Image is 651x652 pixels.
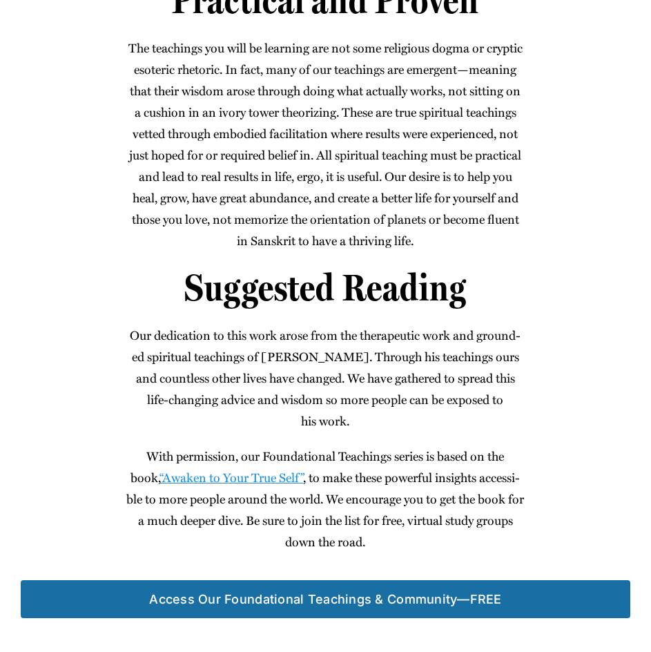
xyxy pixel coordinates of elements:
p: With per­mis­sion, our Foun­da­tion­al Teach­ings series is based on the book, , to make these po... [126,445,525,553]
a: “Awak­en to Your True Self” [159,468,303,486]
p: The teach­ings you will be learn­ing are not some reli­gious dog­ma or cryp­tic eso­teric rhetori... [126,37,525,251]
h2: Suggested Reading [126,265,525,310]
a: Access Our Foun­da­tion­al Teach­ings & Community—FREE [21,580,630,618]
span: Access Our Foun­da­tion­al Teach­ings & Community—FREE [149,592,502,606]
p: Our ded­i­ca­tion to this work arose from the ther­a­peu­tic work and ground­ed spir­i­tu­al teac... [126,325,525,432]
